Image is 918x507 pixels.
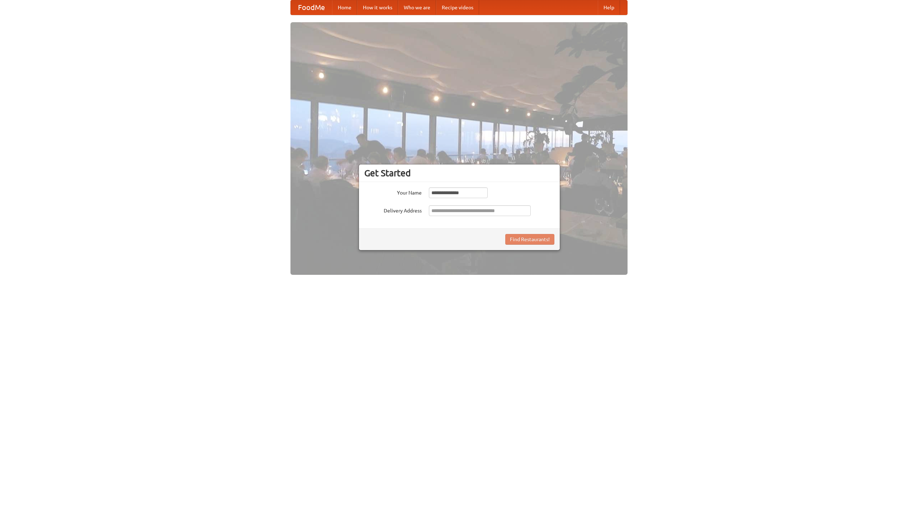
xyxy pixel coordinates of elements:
label: Delivery Address [364,205,422,214]
a: Who we are [398,0,436,15]
a: Recipe videos [436,0,479,15]
button: Find Restaurants! [505,234,554,245]
a: Home [332,0,357,15]
h3: Get Started [364,168,554,178]
label: Your Name [364,187,422,196]
a: FoodMe [291,0,332,15]
a: Help [598,0,620,15]
a: How it works [357,0,398,15]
